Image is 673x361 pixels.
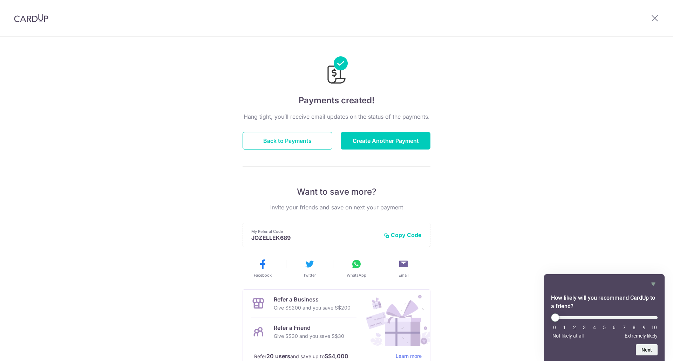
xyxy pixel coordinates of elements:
li: 9 [641,325,648,330]
img: Payments [325,56,348,86]
li: 8 [631,325,638,330]
a: Learn more [396,352,422,361]
span: Not likely at all [552,333,584,339]
p: Invite your friends and save on next your payment [243,203,430,211]
p: Give S$30 and you save S$30 [274,332,344,340]
span: Twitter [303,272,316,278]
button: Next question [636,344,658,355]
h2: How likely will you recommend CardUp to a friend? Select an option from 0 to 10, with 0 being Not... [551,294,658,311]
span: WhatsApp [347,272,366,278]
h4: Payments created! [243,94,430,107]
li: 5 [601,325,608,330]
p: JOZELLEK689 [251,234,378,241]
span: Facebook [254,272,272,278]
strong: 20 users [266,352,290,360]
li: 1 [561,325,568,330]
p: Refer a Friend [274,324,344,332]
button: Email [383,258,424,278]
img: Refer [359,290,430,346]
button: Hide survey [649,280,658,288]
button: WhatsApp [336,258,377,278]
li: 10 [651,325,658,330]
button: Twitter [289,258,330,278]
span: Email [399,272,409,278]
button: Facebook [242,258,283,278]
li: 3 [581,325,588,330]
div: How likely will you recommend CardUp to a friend? Select an option from 0 to 10, with 0 being Not... [551,313,658,339]
button: Back to Payments [243,132,332,150]
p: My Referral Code [251,229,378,234]
li: 0 [551,325,558,330]
li: 4 [591,325,598,330]
span: Extremely likely [625,333,658,339]
strong: S$4,000 [325,352,348,360]
button: Create Another Payment [341,132,430,150]
p: Refer a Business [274,295,351,304]
p: Refer and save up to [254,352,390,361]
li: 2 [571,325,578,330]
div: How likely will you recommend CardUp to a friend? Select an option from 0 to 10, with 0 being Not... [551,280,658,355]
li: 6 [611,325,618,330]
li: 7 [621,325,628,330]
img: CardUp [14,14,48,22]
p: Hang tight, you’ll receive email updates on the status of the payments. [243,112,430,121]
p: Give S$200 and you save S$200 [274,304,351,312]
p: Want to save more? [243,186,430,197]
button: Copy Code [384,231,422,238]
